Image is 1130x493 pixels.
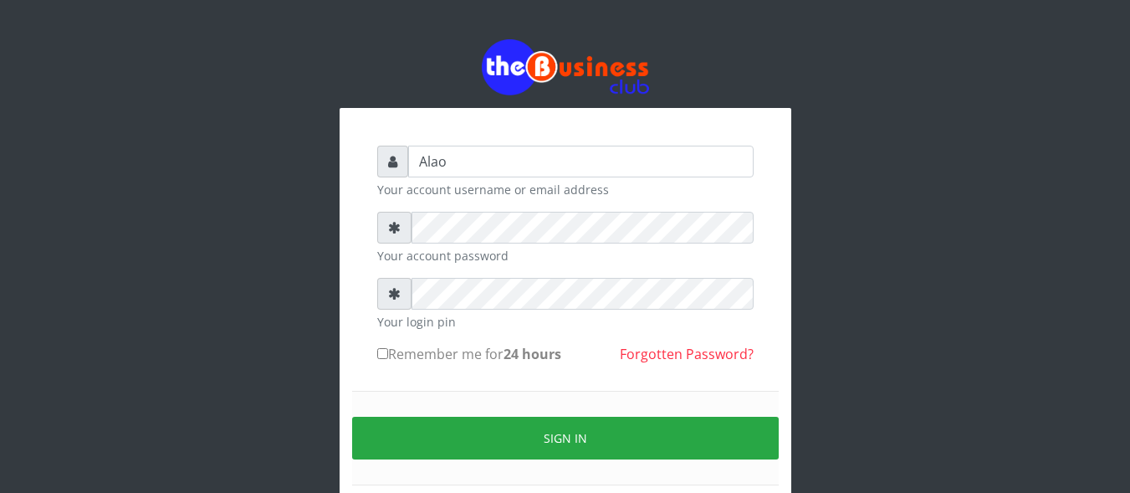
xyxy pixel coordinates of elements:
[504,345,561,363] b: 24 hours
[377,348,388,359] input: Remember me for24 hours
[408,146,754,177] input: Username or email address
[377,181,754,198] small: Your account username or email address
[352,417,779,460] button: Sign in
[377,344,561,364] label: Remember me for
[377,247,754,264] small: Your account password
[377,313,754,331] small: Your login pin
[620,345,754,363] a: Forgotten Password?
